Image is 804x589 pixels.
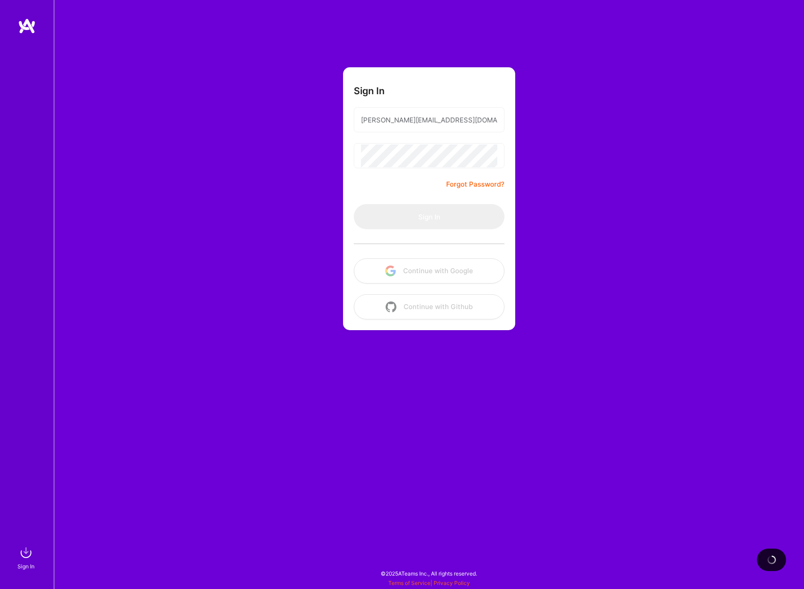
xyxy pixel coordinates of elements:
[388,580,470,586] span: |
[385,266,396,276] img: icon
[19,544,35,571] a: sign inSign In
[18,18,36,34] img: logo
[354,258,504,284] button: Continue with Google
[354,85,385,96] h3: Sign In
[388,580,430,586] a: Terms of Service
[361,109,497,131] input: Email...
[54,562,804,585] div: © 2025 ATeams Inc., All rights reserved.
[17,562,35,571] div: Sign In
[434,580,470,586] a: Privacy Policy
[446,179,504,190] a: Forgot Password?
[354,204,504,229] button: Sign In
[17,544,35,562] img: sign in
[354,294,504,319] button: Continue with Github
[765,554,778,566] img: loading
[386,301,396,312] img: icon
